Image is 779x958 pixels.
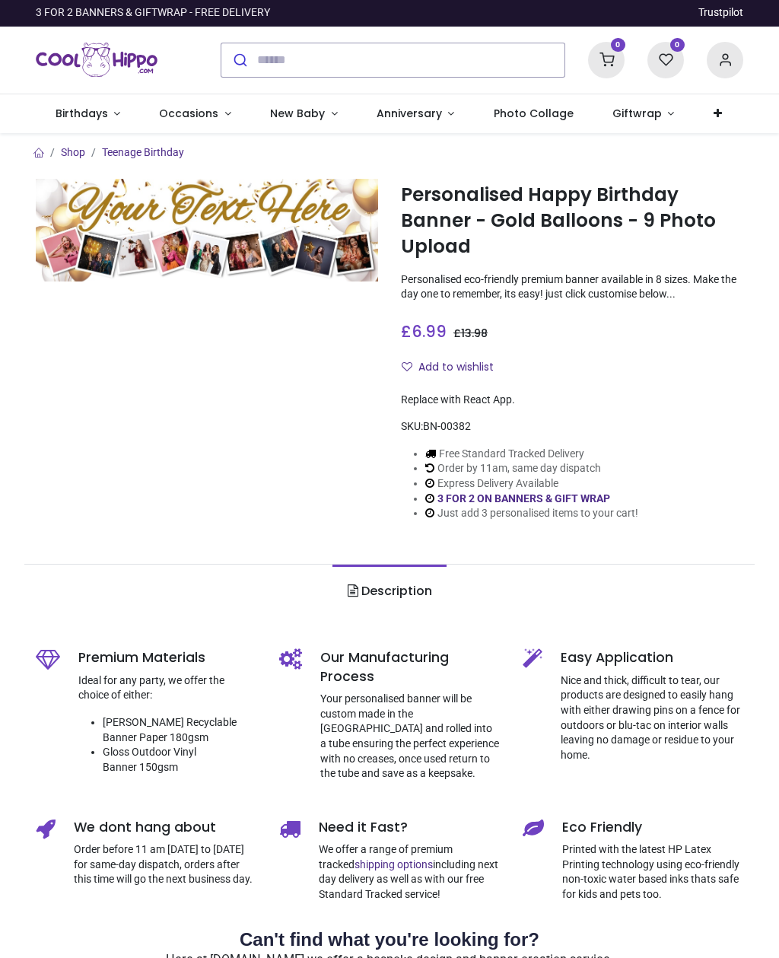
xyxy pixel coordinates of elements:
span: £ [401,320,447,342]
h5: Our Manufacturing Process [320,648,500,686]
li: Free Standard Tracked Delivery [425,447,638,462]
a: Giftwrap [593,94,694,134]
h5: Need it Fast? [319,818,500,837]
p: Your personalised banner will be custom made in the [GEOGRAPHIC_DATA] and rolled into a tube ensu... [320,692,500,781]
p: Order before 11 am [DATE] to [DATE] for same-day dispatch, orders after this time will go the nex... [74,842,256,887]
a: 0 [647,53,684,65]
h1: Personalised Happy Birthday Banner - Gold Balloons - 9 Photo Upload [401,182,743,260]
a: New Baby [251,94,358,134]
span: Giftwrap [612,106,662,121]
h5: Eco Friendly [562,818,743,837]
a: shipping options [355,858,433,870]
span: 6.99 [412,320,447,342]
div: Replace with React App. [401,393,743,408]
img: Cool Hippo [36,39,157,81]
a: Logo of Cool Hippo [36,39,157,81]
a: Occasions [140,94,251,134]
button: Submit [221,43,257,77]
img: Personalised Happy Birthday Banner - Gold Balloons - 9 Photo Upload [36,179,378,282]
a: 0 [588,53,625,65]
a: Trustpilot [698,5,743,21]
span: New Baby [270,106,325,121]
div: SKU: [401,419,743,434]
h5: We dont hang about [74,818,256,837]
li: Express Delivery Available [425,476,638,492]
a: Teenage Birthday [102,146,184,158]
p: We offer a range of premium tracked including next day delivery as well as with our free Standard... [319,842,500,902]
span: Photo Collage [494,106,574,121]
a: Anniversary [357,94,474,134]
i: Add to wishlist [402,361,412,372]
span: BN-00382 [423,420,471,432]
span: 13.98 [461,326,488,341]
a: Description [332,565,446,618]
li: Gloss Outdoor Vinyl Banner 150gsm [103,745,256,775]
span: Occasions [159,106,218,121]
p: Printed with the latest HP Latex Printing technology using eco-friendly non-toxic water based ink... [562,842,743,902]
li: [PERSON_NAME] Recyclable Banner Paper 180gsm [103,715,256,745]
p: Ideal for any party, we offer the choice of either: [78,673,256,703]
h5: Easy Application [561,648,743,667]
sup: 0 [670,38,685,53]
span: £ [453,326,488,341]
a: Shop [61,146,85,158]
h5: Premium Materials [78,648,256,667]
a: 3 FOR 2 ON BANNERS & GIFT WRAP [437,492,610,504]
li: Just add 3 personalised items to your cart! [425,506,638,521]
sup: 0 [611,38,625,53]
a: Birthdays [36,94,140,134]
span: Anniversary [377,106,442,121]
button: Add to wishlistAdd to wishlist [401,355,507,380]
p: Personalised eco-friendly premium banner available in 8 sizes. Make the day one to remember, its ... [401,272,743,302]
span: Birthdays [56,106,108,121]
p: Nice and thick, difficult to tear, our products are designed to easily hang with either drawing p... [561,673,743,763]
h2: Can't find what you're looking for? [36,927,743,953]
li: Order by 11am, same day dispatch [425,461,638,476]
div: 3 FOR 2 BANNERS & GIFTWRAP - FREE DELIVERY [36,5,270,21]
